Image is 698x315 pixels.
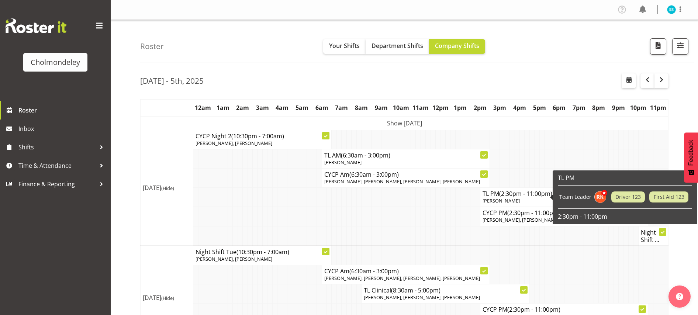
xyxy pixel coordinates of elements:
[141,130,193,246] td: [DATE]
[324,275,480,281] span: [PERSON_NAME], [PERSON_NAME], [PERSON_NAME], [PERSON_NAME]
[292,99,312,116] th: 5am
[507,305,560,314] span: (2:30pm - 11:00pm)
[411,99,431,116] th: 11am
[18,160,96,171] span: Time & Attendance
[450,99,470,116] th: 1pm
[667,5,676,14] img: sue-simkiss10897.jpg
[529,99,549,116] th: 5pm
[161,185,174,191] span: (Hide)
[435,42,479,50] span: Company Shifts
[483,190,646,197] h4: TL PM
[366,39,429,54] button: Department Shifts
[213,99,233,116] th: 1am
[641,229,666,243] h4: Night Shift ...
[352,99,372,116] th: 8am
[364,287,527,294] h4: TL Clinical
[6,18,66,33] img: Rosterit website logo
[196,248,329,256] h4: Night Shift Tue
[507,209,560,217] span: (2:30pm - 11:00pm)
[18,142,96,153] span: Shifts
[558,174,692,181] h6: TL PM
[371,99,391,116] th: 9am
[569,99,589,116] th: 7pm
[364,294,480,301] span: [PERSON_NAME], [PERSON_NAME], [PERSON_NAME]
[499,190,552,198] span: (2:30pm - 11:00pm)
[684,132,698,183] button: Feedback - Show survey
[483,197,520,204] span: [PERSON_NAME]
[324,171,488,178] h4: CYCP Am
[483,209,646,217] h4: CYCP PM
[549,99,569,116] th: 6pm
[483,217,599,223] span: [PERSON_NAME], [PERSON_NAME], [PERSON_NAME]
[18,105,107,116] span: Roster
[272,99,292,116] th: 4am
[558,212,692,221] p: 2:30pm - 11:00pm
[372,42,423,50] span: Department Shifts
[510,99,530,116] th: 4pm
[391,286,440,294] span: (8:30am - 5:00pm)
[349,170,399,179] span: (6:30am - 3:00pm)
[615,193,641,201] span: Driver 123
[622,73,636,88] button: Select a specific date within the roster.
[589,99,609,116] th: 8pm
[233,99,253,116] th: 2am
[31,57,80,68] div: Cholmondeley
[236,248,289,256] span: (10:30pm - 7:00am)
[483,306,646,313] h4: CYCP PM
[323,39,366,54] button: Your Shifts
[594,191,606,203] img: ruby-kerr10353.jpg
[18,123,107,134] span: Inbox
[470,99,490,116] th: 2pm
[650,38,666,55] button: Download a PDF of the roster according to the set date range.
[141,116,668,130] td: Show [DATE]
[672,38,688,55] button: Filter Shifts
[231,132,284,140] span: (10:30pm - 7:00am)
[391,99,411,116] th: 10am
[688,140,694,166] span: Feedback
[332,99,352,116] th: 7am
[648,99,668,116] th: 11pm
[676,293,683,300] img: help-xxl-2.png
[609,99,629,116] th: 9pm
[431,99,450,116] th: 12pm
[196,140,272,146] span: [PERSON_NAME], [PERSON_NAME]
[324,159,362,166] span: [PERSON_NAME]
[349,267,399,275] span: (6:30am - 3:00pm)
[324,267,488,275] h4: CYCP Am
[628,99,648,116] th: 10pm
[196,256,272,262] span: [PERSON_NAME], [PERSON_NAME]
[329,42,360,50] span: Your Shifts
[196,132,329,140] h4: CYCP Night 2
[312,99,332,116] th: 6am
[18,179,96,190] span: Finance & Reporting
[161,295,174,301] span: (Hide)
[324,152,488,159] h4: TL AM
[558,189,593,205] td: Team Leader
[193,99,213,116] th: 12am
[654,193,684,201] span: First Aid 123
[324,178,480,185] span: [PERSON_NAME], [PERSON_NAME], [PERSON_NAME], [PERSON_NAME]
[429,39,485,54] button: Company Shifts
[140,42,164,51] h4: Roster
[341,151,390,159] span: (6:30am - 3:00pm)
[490,99,510,116] th: 3pm
[252,99,272,116] th: 3am
[140,76,204,86] h2: [DATE] - 5th, 2025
